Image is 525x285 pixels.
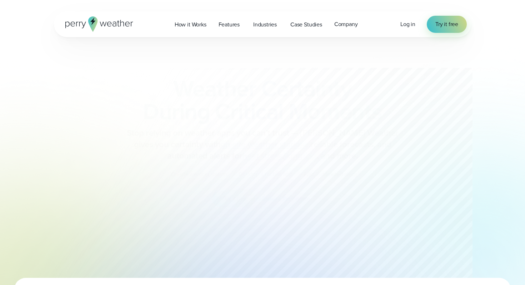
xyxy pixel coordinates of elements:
span: Case Studies [290,20,322,29]
span: Features [219,20,240,29]
span: How it Works [175,20,206,29]
a: Case Studies [284,17,328,32]
span: Try it free [435,20,458,29]
a: How it Works [169,17,212,32]
span: Company [334,20,358,29]
span: Log in [400,20,415,28]
a: Log in [400,20,415,29]
span: Industries [253,20,277,29]
a: Try it free [427,16,467,33]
